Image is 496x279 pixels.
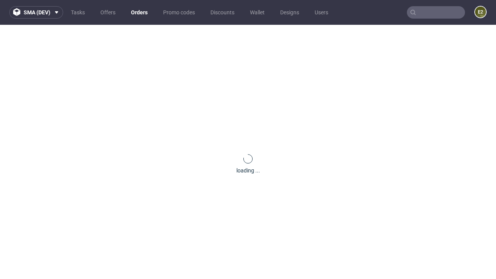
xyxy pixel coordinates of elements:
a: Tasks [66,6,90,19]
a: Offers [96,6,120,19]
a: Orders [126,6,152,19]
div: loading ... [236,167,260,174]
a: Promo codes [158,6,200,19]
a: Users [310,6,333,19]
a: Designs [276,6,304,19]
a: Discounts [206,6,239,19]
a: Wallet [245,6,269,19]
button: sma (dev) [9,6,63,19]
figcaption: e2 [475,7,486,17]
span: sma (dev) [24,10,50,15]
